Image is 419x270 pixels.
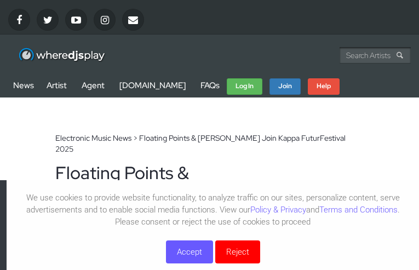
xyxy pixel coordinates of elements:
[236,82,254,90] strong: Log In
[250,205,306,215] a: Policy & Privacy
[319,205,398,215] a: Terms and Conditions
[278,82,292,90] strong: Join
[7,192,419,228] p: We use cookies to provide website functionality, to analyze traffic on our sites, personalize con...
[55,133,364,155] div: Electronic Music News > Floating Points & [PERSON_NAME] Join Kappa FuturFestival 2025
[200,80,220,91] a: FAQs
[47,80,67,91] a: Artist
[227,78,262,95] a: Log In
[317,82,331,90] strong: Help
[18,47,106,64] img: WhereDJsPlay
[119,80,186,91] a: [DOMAIN_NAME]
[308,78,340,95] a: Help
[55,160,302,238] div: Floating Points & [PERSON_NAME] Join Kappa FuturFestival 2025
[215,240,260,263] button: Reject
[340,47,411,64] input: Search Artists
[166,240,213,263] button: Accept
[82,80,105,91] a: Agent
[269,78,301,95] a: Join
[13,80,34,91] a: News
